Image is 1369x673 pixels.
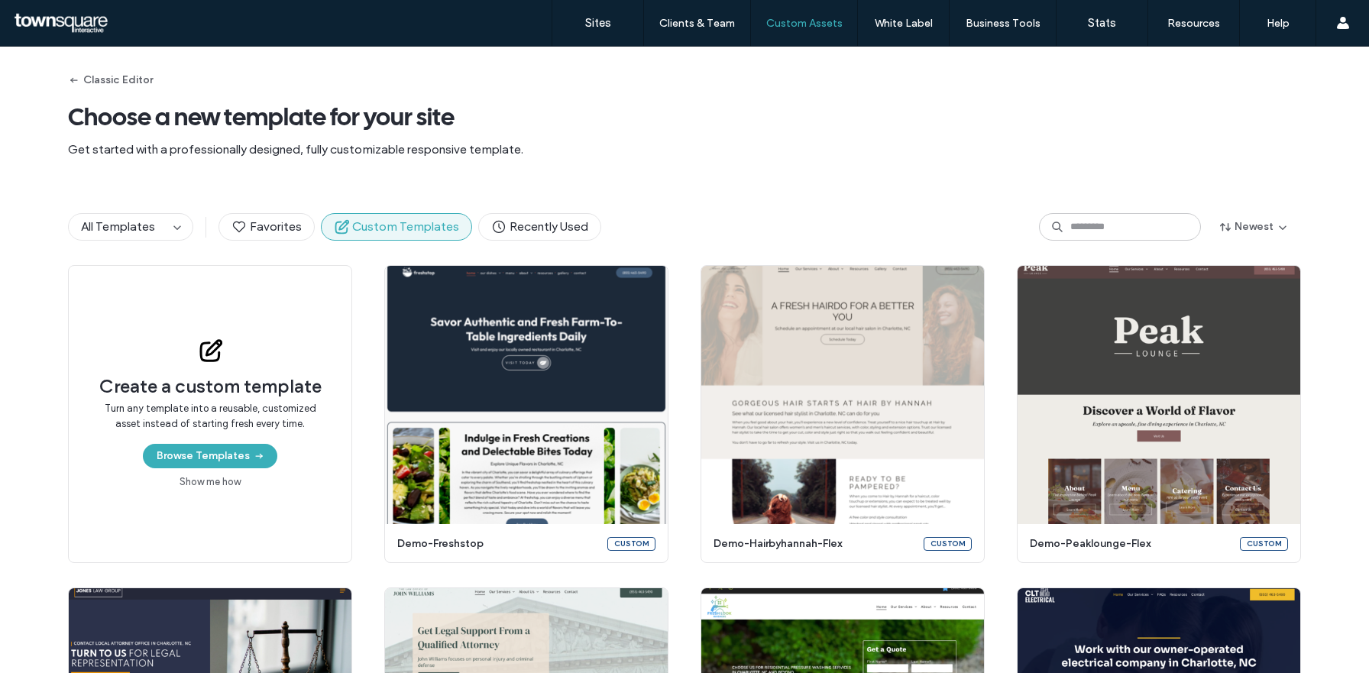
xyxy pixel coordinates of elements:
span: demo-hairbyhannah-flex [714,536,914,552]
label: Resources [1167,17,1220,30]
div: Custom [607,537,655,551]
span: demo-peaklounge-flex [1030,536,1231,552]
label: Business Tools [966,17,1041,30]
button: Favorites [218,213,315,241]
span: All Templates [81,219,155,234]
label: Sites [585,16,611,30]
label: Help [1267,17,1290,30]
span: Turn any template into a reusable, customized asset instead of starting fresh every time. [99,401,321,432]
div: Custom [924,537,972,551]
span: demo-freshstop [397,536,598,552]
button: Recently Used [478,213,601,241]
span: Recently Used [491,218,588,235]
button: All Templates [69,214,168,240]
div: Custom [1240,537,1288,551]
span: Choose a new template for your site [68,102,1301,132]
span: Favorites [231,218,302,235]
span: Custom Templates [334,218,459,235]
label: Stats [1088,16,1116,30]
button: Newest [1207,215,1301,239]
button: Classic Editor [68,68,153,92]
span: Get started with a professionally designed, fully customizable responsive template. [68,141,1301,158]
button: Browse Templates [143,444,277,468]
span: Create a custom template [99,375,322,398]
label: White Label [875,17,933,30]
label: Clients & Team [659,17,735,30]
button: Custom Templates [321,213,472,241]
a: Show me how [180,474,241,490]
label: Custom Assets [766,17,843,30]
